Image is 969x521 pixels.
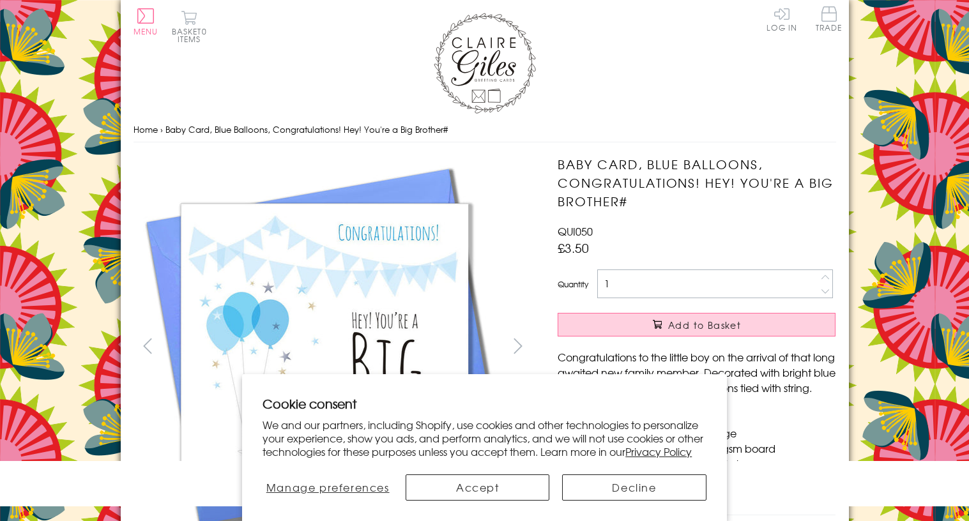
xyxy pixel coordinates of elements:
a: Trade [816,6,843,34]
img: Claire Giles Greetings Cards [434,13,536,114]
span: Manage preferences [266,479,390,495]
button: Menu [134,8,158,35]
button: Add to Basket [558,313,835,336]
button: Basket0 items [172,10,207,43]
span: 0 items [178,26,207,45]
span: Baby Card, Blue Balloons, Congratulations! Hey! You're a Big Brother# [165,123,448,135]
h1: Baby Card, Blue Balloons, Congratulations! Hey! You're a Big Brother# [558,155,835,210]
button: next [503,331,532,360]
span: Menu [134,26,158,37]
nav: breadcrumbs [134,117,836,143]
button: prev [134,331,162,360]
span: £3.50 [558,239,589,257]
span: Add to Basket [668,319,741,331]
h2: Cookie consent [263,395,706,412]
a: Privacy Policy [625,444,692,459]
label: Quantity [558,278,588,290]
span: Trade [816,6,843,31]
a: Home [134,123,158,135]
span: QUI050 [558,223,593,239]
button: Accept [406,474,549,501]
p: Congratulations to the little boy on the arrival of that long awaited new family member. Decorate... [558,349,835,395]
span: › [160,123,163,135]
p: We and our partners, including Shopify, use cookies and other technologies to personalize your ex... [263,418,706,458]
a: Log In [767,6,797,31]
button: Decline [562,474,706,501]
button: Manage preferences [263,474,393,501]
